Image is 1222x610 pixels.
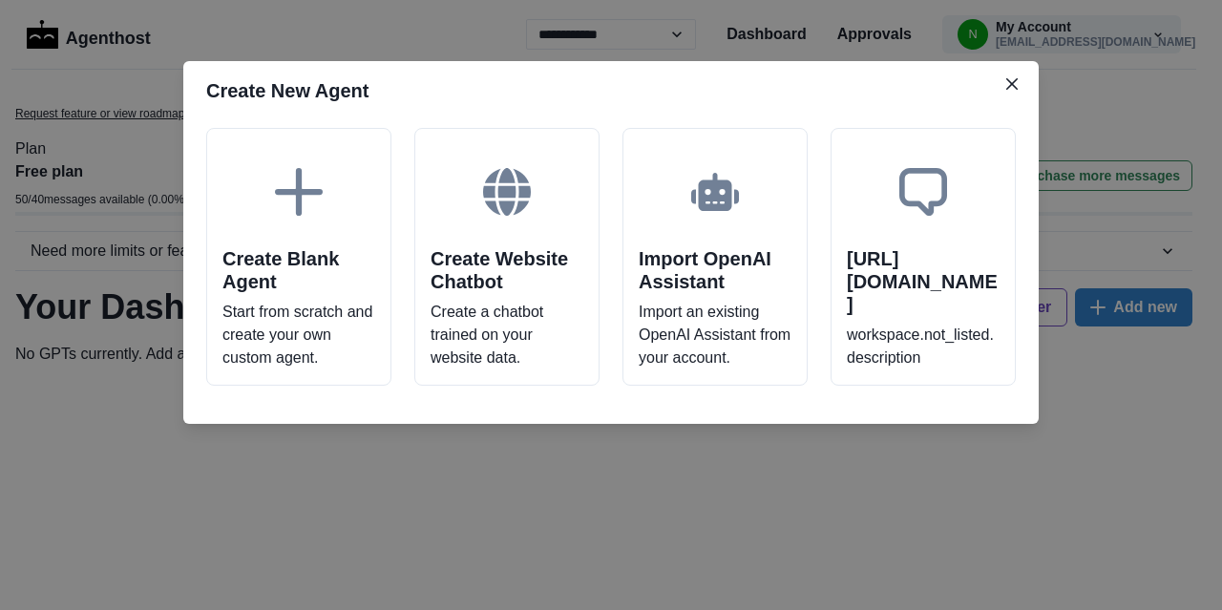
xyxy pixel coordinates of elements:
[183,61,1039,120] header: Create New Agent
[997,69,1027,99] button: Close
[639,247,791,293] h2: Import OpenAI Assistant
[639,301,791,369] p: Import an existing OpenAI Assistant from your account.
[431,301,583,369] p: Create a chatbot trained on your website data.
[847,247,1000,316] h2: [URL][DOMAIN_NAME]
[222,247,375,293] h2: Create Blank Agent
[222,301,375,369] p: Start from scratch and create your own custom agent.
[431,247,583,293] h2: Create Website Chatbot
[847,324,1000,369] p: workspace.not_listed.description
